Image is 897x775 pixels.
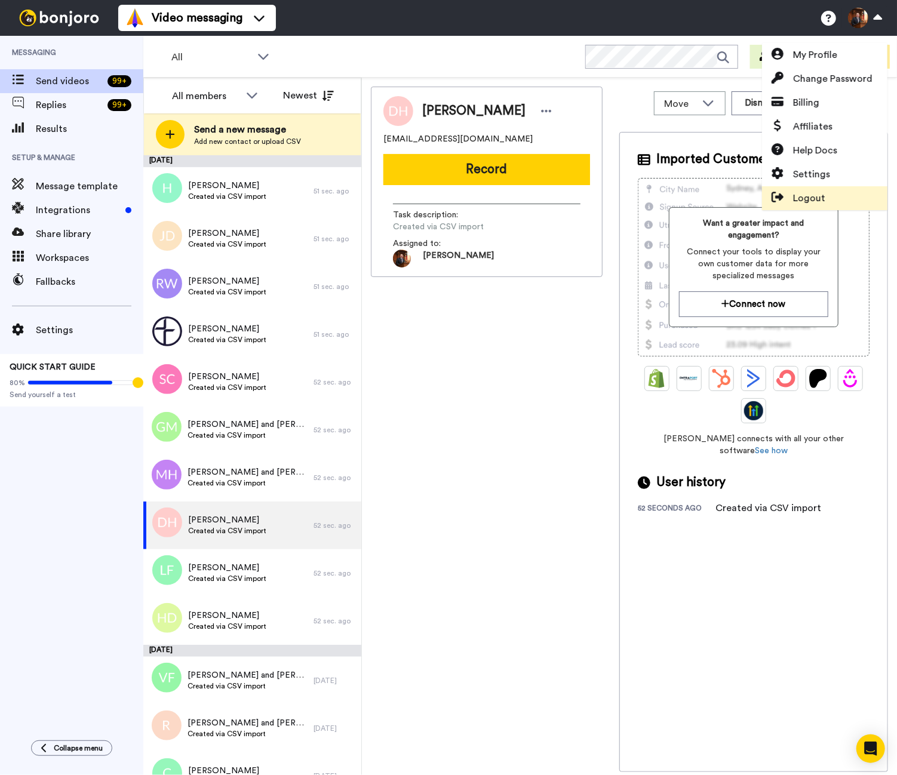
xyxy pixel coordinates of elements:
div: 52 sec. ago [314,616,355,626]
span: [PERSON_NAME] [188,323,266,335]
button: Dismiss [732,91,789,115]
div: [DATE] [143,645,361,657]
span: Results [36,122,143,136]
img: Patreon [809,369,828,388]
img: r.png [152,711,182,740]
img: Hubspot [712,369,731,388]
div: 99 + [107,99,131,111]
img: dh.png [152,508,182,537]
span: Affiliates [793,119,833,134]
a: Affiliates [762,115,887,139]
div: [DATE] [143,155,361,167]
span: [PERSON_NAME] [188,227,266,239]
span: [PERSON_NAME] [422,102,526,120]
span: Move [664,97,696,111]
span: Created via CSV import [188,335,266,345]
span: Video messaging [152,10,242,26]
span: Logout [793,191,825,205]
span: My Profile [793,48,837,62]
span: Connect your tools to display your own customer data for more specialized messages [679,246,828,282]
img: vm-color.svg [125,8,145,27]
img: bj-logo-header-white.svg [14,10,104,26]
span: 80% [10,378,25,387]
img: gm.png [152,412,182,442]
span: Task description : [393,209,477,221]
span: Created via CSV import [188,239,266,249]
img: lf.png [152,555,182,585]
span: [PERSON_NAME] and [PERSON_NAME] [188,669,308,681]
span: Send a new message [194,122,301,137]
div: 51 sec. ago [314,234,355,244]
span: Want a greater impact and engagement? [679,217,828,241]
div: 52 seconds ago [638,503,715,515]
span: [PERSON_NAME] [188,371,266,383]
span: Send videos [36,74,103,88]
button: Connect now [679,291,828,317]
img: Image of Damon Hart [383,96,413,126]
span: Billing [793,96,819,110]
span: [PERSON_NAME] [188,180,266,192]
span: Created via CSV import [188,729,308,739]
img: vf.png [152,663,182,693]
div: 52 sec. ago [314,473,355,482]
span: Send yourself a test [10,390,134,399]
span: Created via CSV import [188,430,308,440]
img: hd.png [152,603,182,633]
div: 52 sec. ago [314,377,355,387]
span: Settings [36,323,143,337]
span: [PERSON_NAME] [188,514,266,526]
span: Add new contact or upload CSV [194,137,301,146]
div: 51 sec. ago [314,186,355,196]
img: AOh14GjKQ3M9knLabDqDOEERySZUGTC9NBSFw_iRABLQroo=s96-c [393,250,411,267]
span: QUICK START GUIDE [10,363,96,371]
div: All members [172,89,240,103]
span: Workspaces [36,251,143,265]
span: Created via CSV import [188,681,308,691]
div: 51 sec. ago [314,282,355,291]
div: [DATE] [314,676,355,685]
div: 52 sec. ago [314,425,355,435]
span: Created via CSV import [188,478,308,488]
span: Created via CSV import [188,192,266,201]
span: Message template [36,179,143,193]
div: [DATE] [314,724,355,733]
span: User history [656,473,726,491]
span: [PERSON_NAME] [423,250,494,267]
span: Settings [793,167,830,182]
div: 52 sec. ago [314,568,355,578]
span: [EMAIL_ADDRESS][DOMAIN_NAME] [383,133,533,145]
span: Created via CSV import [188,526,266,536]
span: [PERSON_NAME] connects with all your other software [638,433,870,457]
span: [PERSON_NAME] and [PERSON_NAME] [188,466,308,478]
a: Change Password [762,67,887,91]
span: Created via CSV import [188,574,266,583]
button: Invite [750,45,809,69]
span: All [171,50,251,64]
button: Newest [274,84,343,107]
img: Shopify [647,369,666,388]
span: Created via CSV import [393,221,506,233]
a: Logout [762,186,887,210]
span: Created via CSV import [188,287,266,297]
span: [PERSON_NAME] and [PERSON_NAME] [188,419,308,430]
span: [PERSON_NAME] and [PERSON_NAME] [188,717,308,729]
img: sc.png [152,364,182,394]
button: Record [383,154,590,185]
span: [PERSON_NAME] [188,275,266,287]
a: See how [755,447,788,455]
a: Help Docs [762,139,887,162]
img: jd.png [152,221,182,251]
div: 51 sec. ago [314,330,355,339]
span: Replies [36,98,103,112]
img: h.png [152,173,182,203]
div: Created via CSV import [715,501,821,515]
span: Integrations [36,203,121,217]
img: Ontraport [680,369,699,388]
img: e169f78a-0bae-416e-9066-ff171ff26003.png [152,316,182,346]
img: Drip [841,369,860,388]
span: Fallbacks [36,275,143,289]
a: Settings [762,162,887,186]
img: ActiveCampaign [744,369,763,388]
